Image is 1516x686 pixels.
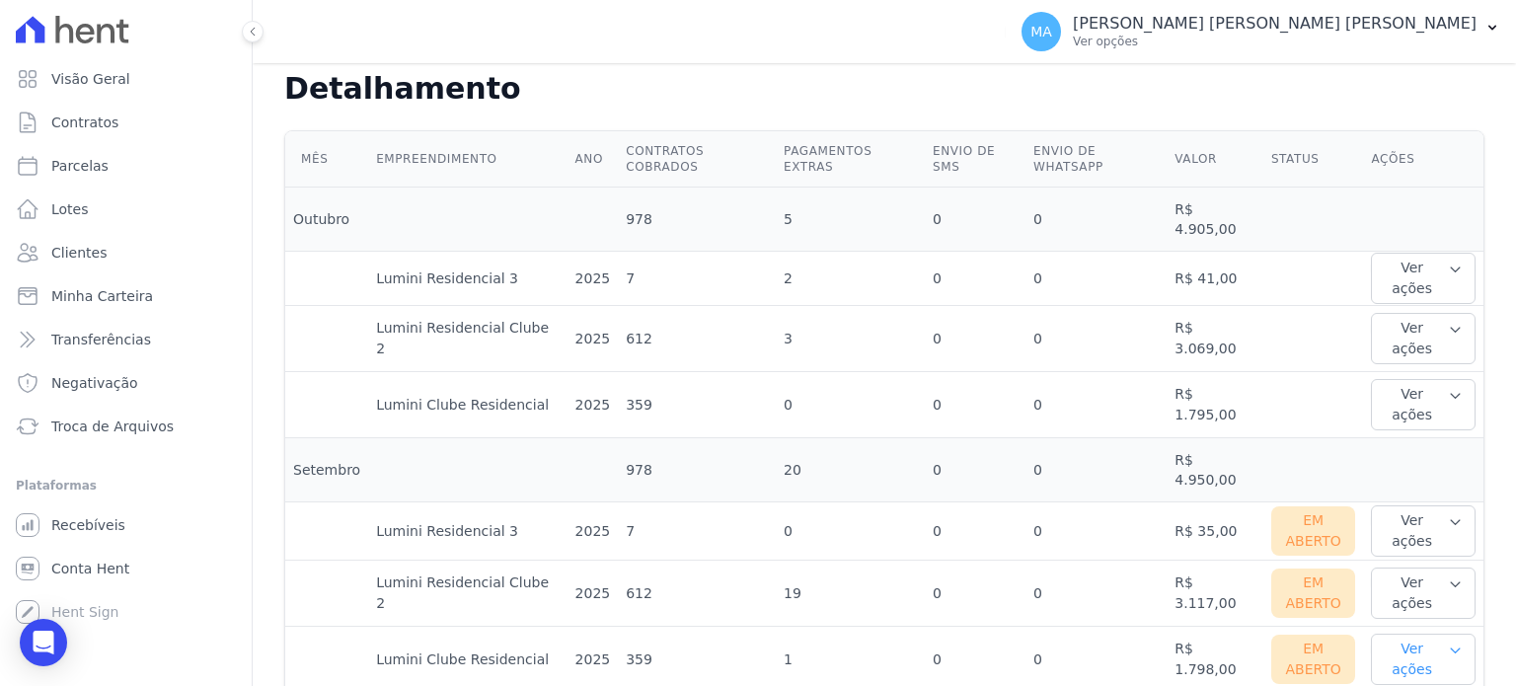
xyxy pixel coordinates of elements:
[1167,502,1263,561] td: R$ 35,00
[284,71,1484,107] h2: Detalhamento
[368,502,567,561] td: Lumini Residencial 3
[618,502,776,561] td: 7
[1167,438,1263,502] td: R$ 4.950,00
[1271,569,1356,618] div: Em Aberto
[8,505,244,545] a: Recebíveis
[1025,306,1167,372] td: 0
[8,146,244,186] a: Parcelas
[51,417,174,436] span: Troca de Arquivos
[776,306,925,372] td: 3
[568,372,619,438] td: 2025
[1025,438,1167,502] td: 0
[8,407,244,446] a: Troca de Arquivos
[8,363,244,403] a: Negativação
[925,131,1025,188] th: Envio de SMS
[51,69,130,89] span: Visão Geral
[51,243,107,263] span: Clientes
[925,188,1025,252] td: 0
[925,438,1025,502] td: 0
[51,286,153,306] span: Minha Carteira
[8,103,244,142] a: Contratos
[618,372,776,438] td: 359
[51,559,129,578] span: Conta Hent
[1006,4,1516,59] button: MA [PERSON_NAME] [PERSON_NAME] [PERSON_NAME] Ver opções
[568,131,619,188] th: Ano
[8,549,244,588] a: Conta Hent
[618,561,776,627] td: 612
[51,156,109,176] span: Parcelas
[1371,568,1476,619] button: Ver ações
[1363,131,1483,188] th: Ações
[776,372,925,438] td: 0
[285,188,368,252] td: Outubro
[1025,372,1167,438] td: 0
[776,502,925,561] td: 0
[285,438,368,502] td: Setembro
[368,252,567,306] td: Lumini Residencial 3
[776,561,925,627] td: 19
[20,619,67,666] div: Open Intercom Messenger
[1371,313,1476,364] button: Ver ações
[925,561,1025,627] td: 0
[618,438,776,502] td: 978
[1167,561,1263,627] td: R$ 3.117,00
[8,276,244,316] a: Minha Carteira
[1371,634,1476,685] button: Ver ações
[1025,252,1167,306] td: 0
[776,438,925,502] td: 20
[568,306,619,372] td: 2025
[8,59,244,99] a: Visão Geral
[1025,188,1167,252] td: 0
[925,252,1025,306] td: 0
[1025,131,1167,188] th: Envio de Whatsapp
[1371,379,1476,430] button: Ver ações
[368,372,567,438] td: Lumini Clube Residencial
[368,561,567,627] td: Lumini Residencial Clube 2
[368,306,567,372] td: Lumini Residencial Clube 2
[776,188,925,252] td: 5
[8,233,244,272] a: Clientes
[8,320,244,359] a: Transferências
[1073,14,1477,34] p: [PERSON_NAME] [PERSON_NAME] [PERSON_NAME]
[1271,635,1356,684] div: Em Aberto
[1167,188,1263,252] td: R$ 4.905,00
[1030,25,1052,38] span: MA
[925,502,1025,561] td: 0
[618,306,776,372] td: 612
[1167,306,1263,372] td: R$ 3.069,00
[568,561,619,627] td: 2025
[285,131,368,188] th: Mês
[618,131,776,188] th: Contratos cobrados
[51,373,138,393] span: Negativação
[618,252,776,306] td: 7
[1371,253,1476,304] button: Ver ações
[1167,131,1263,188] th: Valor
[776,252,925,306] td: 2
[1025,502,1167,561] td: 0
[618,188,776,252] td: 978
[16,474,236,497] div: Plataformas
[568,252,619,306] td: 2025
[568,502,619,561] td: 2025
[1371,505,1476,557] button: Ver ações
[1167,252,1263,306] td: R$ 41,00
[8,190,244,229] a: Lotes
[1073,34,1477,49] p: Ver opções
[776,131,925,188] th: Pagamentos extras
[368,131,567,188] th: Empreendimento
[51,515,125,535] span: Recebíveis
[925,306,1025,372] td: 0
[1271,506,1356,556] div: Em Aberto
[1025,561,1167,627] td: 0
[51,330,151,349] span: Transferências
[925,372,1025,438] td: 0
[51,199,89,219] span: Lotes
[51,113,118,132] span: Contratos
[1263,131,1364,188] th: Status
[1167,372,1263,438] td: R$ 1.795,00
